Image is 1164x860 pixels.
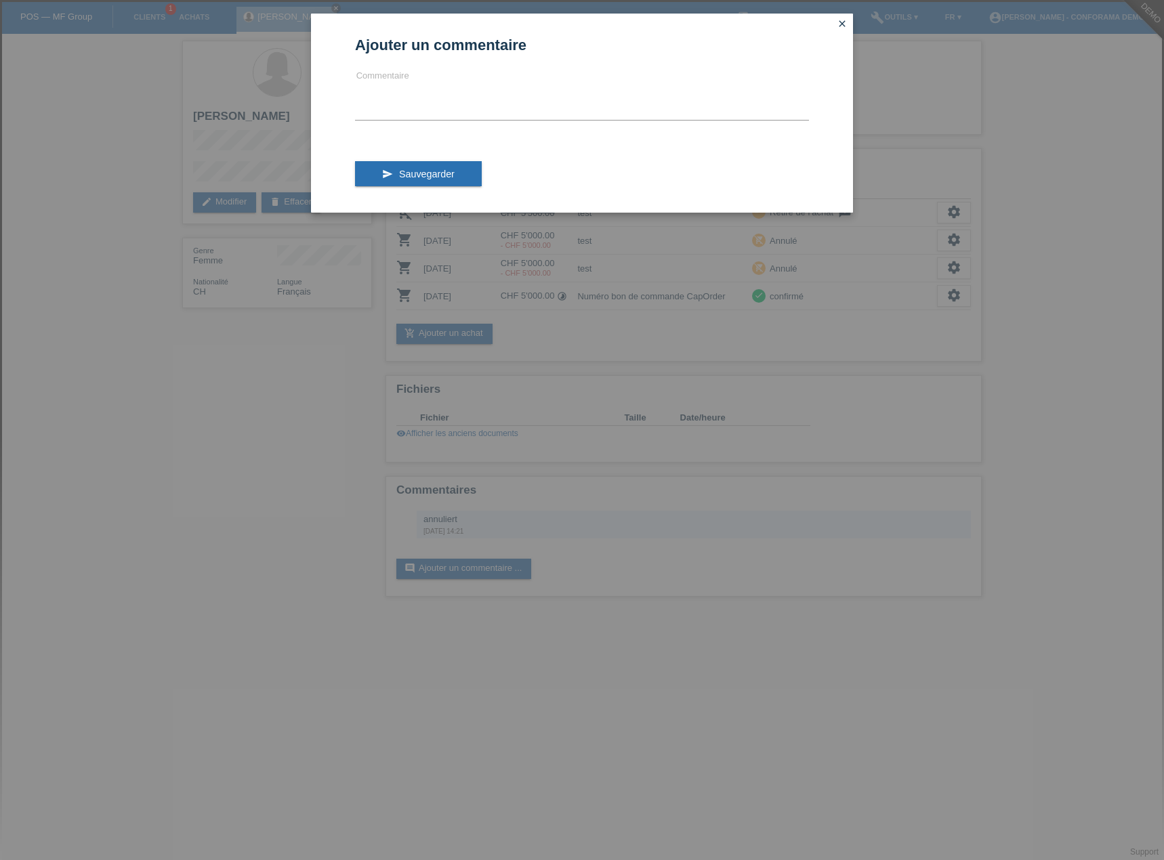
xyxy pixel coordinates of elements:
a: close [833,17,851,33]
i: send [382,169,393,179]
span: Sauvegarder [399,169,455,179]
button: send Sauvegarder [355,161,482,187]
h1: Ajouter un commentaire [355,37,809,53]
i: close [837,18,848,29]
